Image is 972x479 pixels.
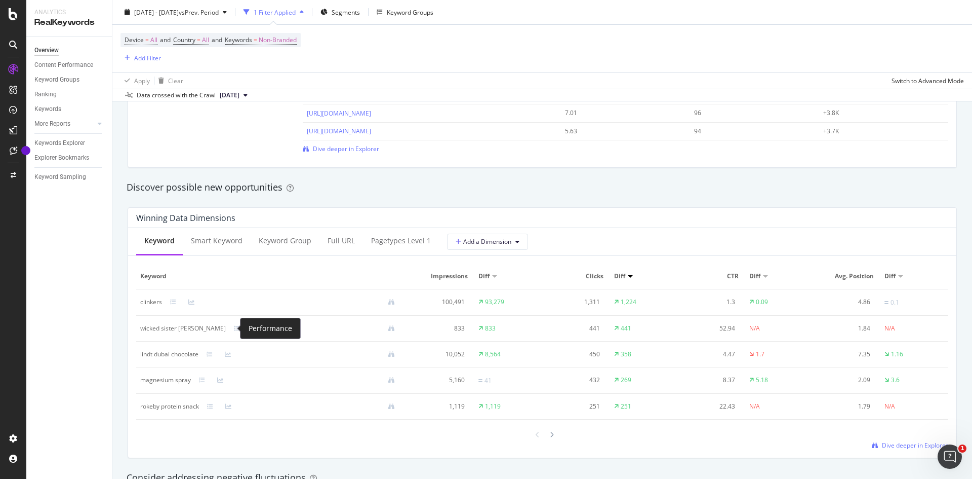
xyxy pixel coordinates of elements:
[681,298,735,307] div: 1.3
[145,35,149,44] span: =
[621,324,631,333] div: 441
[411,376,465,385] div: 5,160
[681,376,735,385] div: 8.37
[34,89,105,100] a: Ranking
[938,445,962,469] iframe: Intercom live chat
[134,8,179,16] span: [DATE] - [DATE]
[136,213,235,223] div: Winning Data Dimensions
[249,322,292,335] div: Performance
[411,324,465,333] div: 833
[891,376,900,385] div: 3.6
[958,445,966,453] span: 1
[621,350,631,359] div: 358
[411,272,468,281] span: Impressions
[34,75,105,85] a: Keyword Groups
[202,33,209,47] span: All
[216,89,252,101] button: [DATE]
[34,172,86,182] div: Keyword Sampling
[614,272,625,281] span: Diff
[212,35,222,44] span: and
[120,72,150,89] button: Apply
[34,45,105,56] a: Overview
[34,138,85,149] div: Keywords Explorer
[546,376,600,385] div: 432
[485,324,496,333] div: 833
[565,108,674,118] div: 7.01
[303,144,379,153] a: Dive deeper in Explorer
[411,298,465,307] div: 100,491
[125,35,144,44] span: Device
[332,8,360,16] span: Segments
[34,119,95,129] a: More Reports
[817,376,871,385] div: 2.09
[478,272,490,281] span: Diff
[387,8,433,16] div: Keyword Groups
[197,35,200,44] span: =
[160,35,171,44] span: and
[140,272,400,281] span: Keyword
[817,298,871,307] div: 4.86
[749,402,760,411] div: N/A
[681,402,735,411] div: 22.43
[127,181,958,194] div: Discover possible new opportunities
[817,324,871,333] div: 1.84
[456,237,511,246] span: Add a Dimension
[34,60,93,70] div: Content Performance
[756,298,768,307] div: 0.09
[307,109,371,118] a: [URL][DOMAIN_NAME]
[225,35,252,44] span: Keywords
[140,324,226,333] div: wicked sister pistachio
[34,45,59,56] div: Overview
[485,402,501,411] div: 1,119
[173,35,195,44] span: Country
[371,236,431,246] div: pagetypes Level 1
[316,4,364,20] button: Segments
[34,153,105,163] a: Explorer Bookmarks
[546,272,603,281] span: Clicks
[34,119,70,129] div: More Reports
[191,236,242,246] div: Smart Keyword
[694,108,803,118] div: 96
[478,379,482,382] img: Equal
[140,350,198,359] div: lindt dubai chocolate
[884,301,888,304] img: Equal
[884,402,895,411] div: N/A
[34,138,105,149] a: Keywords Explorer
[681,272,739,281] span: CTR
[749,324,760,333] div: N/A
[144,236,175,246] div: Keyword
[259,236,311,246] div: Keyword Group
[34,17,104,28] div: RealKeywords
[621,376,631,385] div: 269
[546,402,600,411] div: 251
[823,108,932,118] div: +3.8K
[150,33,157,47] span: All
[239,4,308,20] button: 1 Filter Applied
[328,236,355,246] div: Full URL
[892,76,964,85] div: Switch to Advanced Mode
[872,441,948,450] a: Dive deeper in Explorer
[34,89,57,100] div: Ranking
[817,272,874,281] span: Avg. Position
[34,104,61,115] div: Keywords
[259,33,297,47] span: Non-Branded
[621,402,631,411] div: 251
[681,324,735,333] div: 52.94
[34,153,89,163] div: Explorer Bookmarks
[140,402,199,411] div: rokeby protein snack
[168,76,183,85] div: Clear
[140,376,191,385] div: magnesium spray
[34,60,105,70] a: Content Performance
[137,91,216,100] div: Data crossed with the Crawl
[254,8,296,16] div: 1 Filter Applied
[485,298,504,307] div: 93,279
[546,350,600,359] div: 450
[484,376,492,385] div: 41
[882,441,948,450] span: Dive deeper in Explorer
[134,76,150,85] div: Apply
[823,127,932,136] div: +3.7K
[134,53,161,62] div: Add Filter
[884,272,896,281] span: Diff
[120,52,161,64] button: Add Filter
[817,402,871,411] div: 1.79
